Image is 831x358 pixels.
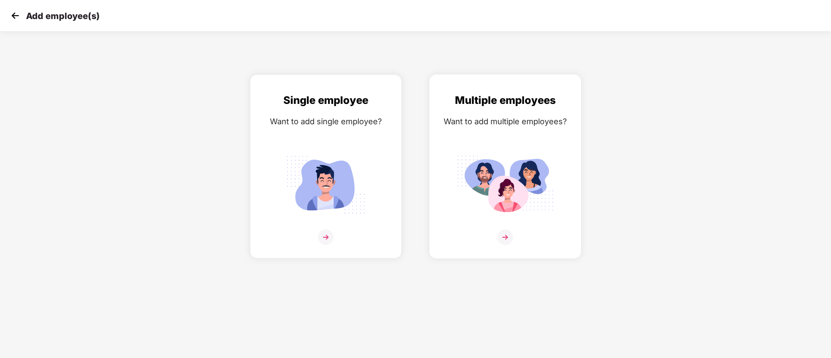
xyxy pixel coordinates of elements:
p: Add employee(s) [26,11,100,21]
img: svg+xml;base64,PHN2ZyB4bWxucz0iaHR0cDovL3d3dy53My5vcmcvMjAwMC9zdmciIGlkPSJTaW5nbGVfZW1wbG95ZWUiIH... [277,151,374,219]
img: svg+xml;base64,PHN2ZyB4bWxucz0iaHR0cDovL3d3dy53My5vcmcvMjAwMC9zdmciIHdpZHRoPSIzNiIgaGVpZ2h0PSIzNi... [497,229,513,245]
div: Want to add multiple employees? [438,115,572,128]
img: svg+xml;base64,PHN2ZyB4bWxucz0iaHR0cDovL3d3dy53My5vcmcvMjAwMC9zdmciIHdpZHRoPSIzMCIgaGVpZ2h0PSIzMC... [9,9,22,22]
div: Single employee [259,92,393,109]
img: svg+xml;base64,PHN2ZyB4bWxucz0iaHR0cDovL3d3dy53My5vcmcvMjAwMC9zdmciIHdpZHRoPSIzNiIgaGVpZ2h0PSIzNi... [318,229,334,245]
div: Want to add single employee? [259,115,393,128]
div: Multiple employees [438,92,572,109]
img: svg+xml;base64,PHN2ZyB4bWxucz0iaHR0cDovL3d3dy53My5vcmcvMjAwMC9zdmciIGlkPSJNdWx0aXBsZV9lbXBsb3llZS... [457,151,554,219]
